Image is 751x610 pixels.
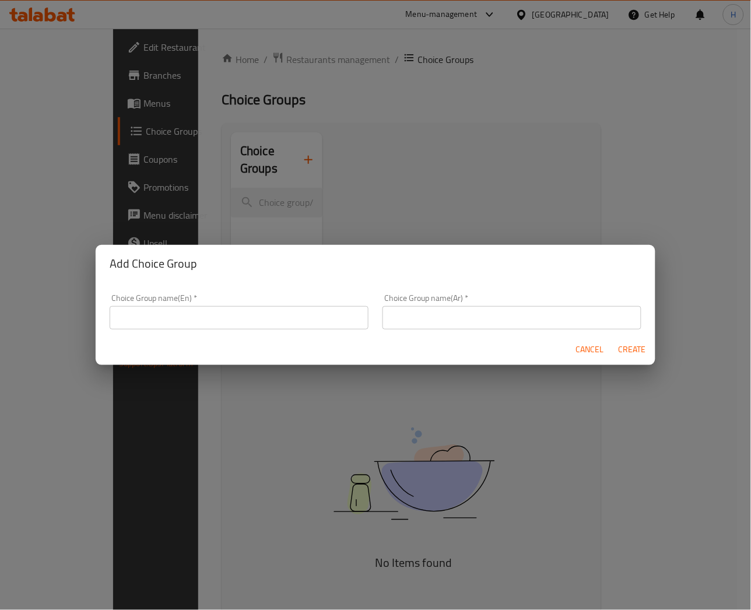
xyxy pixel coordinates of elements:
[613,339,651,360] button: Create
[618,342,646,357] span: Create
[110,254,641,273] h2: Add Choice Group
[571,339,609,360] button: Cancel
[382,306,641,329] input: Please enter Choice Group name(ar)
[576,342,604,357] span: Cancel
[110,306,369,329] input: Please enter Choice Group name(en)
